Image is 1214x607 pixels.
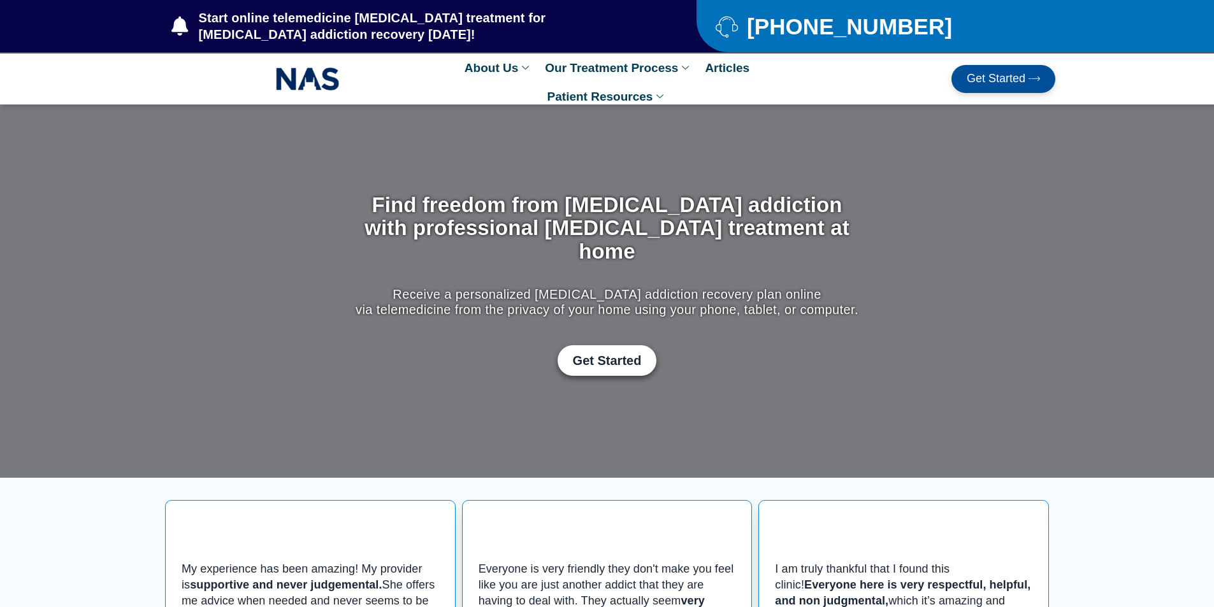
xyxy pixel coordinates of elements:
span: Get Started [967,73,1025,85]
img: NAS_email_signature-removebg-preview.png [276,64,340,94]
b: supportive and never judgemental. [190,578,382,591]
a: Our Treatment Process [538,54,698,82]
p: Receive a personalized [MEDICAL_DATA] addiction recovery plan online via telemedicine from the pr... [352,287,862,317]
span: [PHONE_NUMBER] [744,18,952,34]
a: Articles [698,54,756,82]
div: Get Started with Suboxone Treatment by filling-out this new patient packet form [352,345,862,376]
a: [PHONE_NUMBER] [716,15,1023,38]
a: Patient Resources [541,82,674,111]
b: Everyone here is very respectful, helpful, and non judgmental, [775,578,1030,607]
a: Start online telemedicine [MEDICAL_DATA] treatment for [MEDICAL_DATA] addiction recovery [DATE]! [171,10,646,43]
a: Get Started [558,345,657,376]
a: Get Started [951,65,1055,93]
span: Start online telemedicine [MEDICAL_DATA] treatment for [MEDICAL_DATA] addiction recovery [DATE]! [196,10,646,43]
a: About Us [458,54,538,82]
span: Get Started [573,353,642,368]
h1: Find freedom from [MEDICAL_DATA] addiction with professional [MEDICAL_DATA] treatment at home [352,194,862,263]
